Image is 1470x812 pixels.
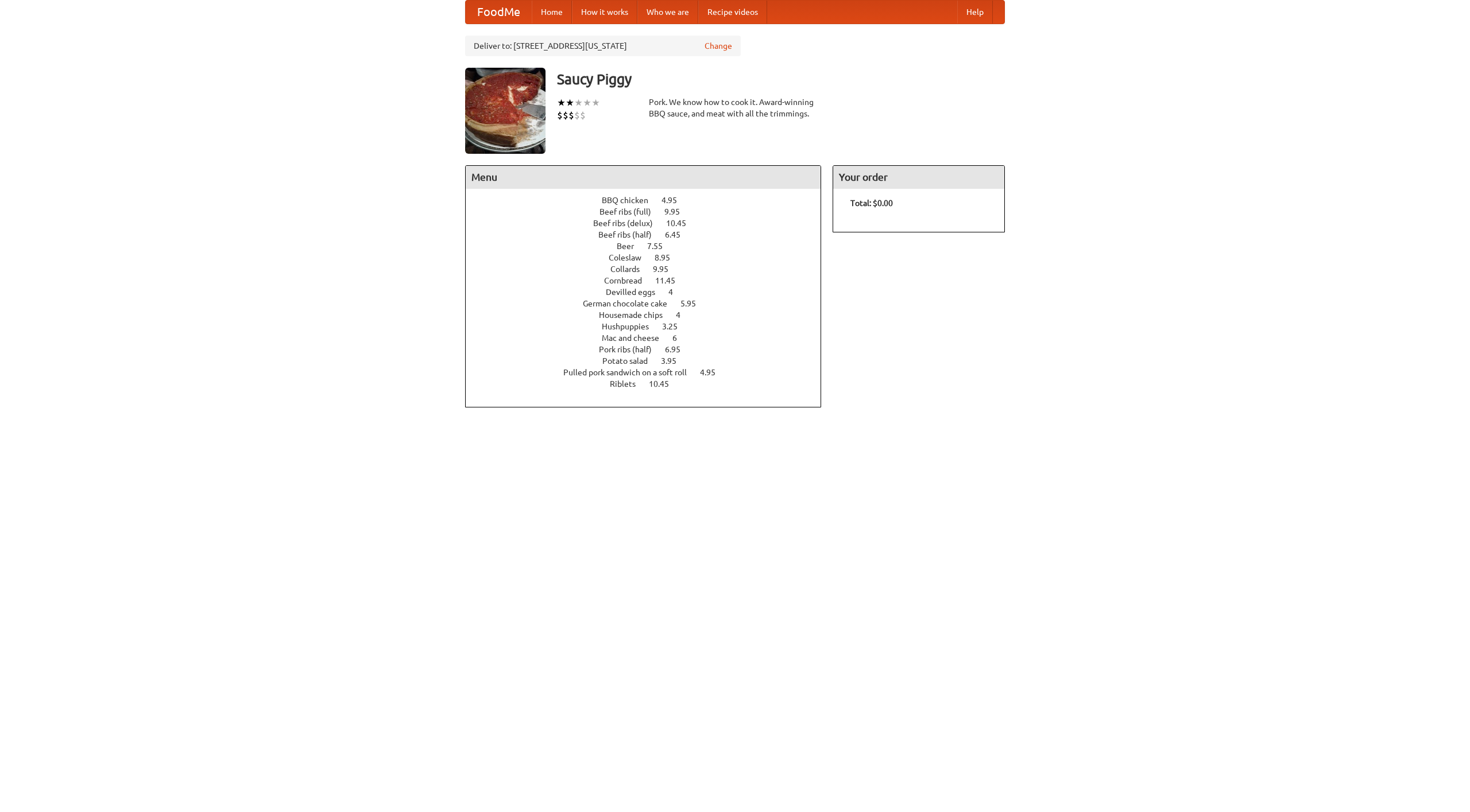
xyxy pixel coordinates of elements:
li: ★ [591,96,600,109]
span: 10.45 [666,219,698,228]
li: ★ [566,96,574,109]
span: Mac and cheese [602,333,671,343]
span: Beef ribs (full) [599,207,663,216]
span: Hushpuppies [602,322,660,331]
li: $ [568,109,574,122]
a: Home [532,1,572,24]
li: $ [563,109,568,122]
a: Change [705,40,732,52]
span: 4 [668,287,684,297]
li: ★ [574,96,583,109]
li: $ [574,109,580,122]
span: 11.45 [655,276,687,285]
a: Beef ribs (half) 6.45 [598,230,702,239]
span: Collards [610,265,651,274]
span: 9.95 [664,207,691,216]
a: Cornbread 11.45 [604,276,697,285]
h4: Menu [466,166,821,189]
span: Devilled eggs [606,287,667,297]
span: Pulled pork sandwich on a soft roll [563,368,698,377]
a: Help [957,1,993,24]
a: Riblets 10.45 [610,379,690,388]
a: Pulled pork sandwich on a soft roll 4.95 [563,368,737,377]
span: BBQ chicken [602,196,660,205]
img: angular.jpg [465,68,546,154]
a: Potato salad 3.95 [602,356,698,366]
span: Coleslaw [609,253,653,262]
a: How it works [572,1,637,24]
div: Deliver to: [STREET_ADDRESS][US_STATE] [465,36,741,56]
span: 3.95 [661,356,688,366]
h4: Your order [833,166,1004,189]
a: Coleslaw 8.95 [609,253,691,262]
a: FoodMe [466,1,532,24]
a: German chocolate cake 5.95 [583,299,717,308]
a: Who we are [637,1,698,24]
li: $ [557,109,563,122]
span: 7.55 [647,242,674,251]
span: Beer [617,242,645,251]
span: Beef ribs (delux) [593,219,664,228]
div: Pork. We know how to cook it. Award-winning BBQ sauce, and meat with all the trimmings. [649,96,821,119]
span: Potato salad [602,356,659,366]
a: Beef ribs (delux) 10.45 [593,219,707,228]
span: 8.95 [655,253,682,262]
span: 6 [672,333,688,343]
a: Pork ribs (half) 6.95 [599,345,702,354]
span: 5.95 [680,299,707,308]
span: 4 [676,310,692,320]
span: 6.45 [665,230,692,239]
span: Cornbread [604,276,653,285]
a: Hushpuppies 3.25 [602,322,699,331]
span: Beef ribs (half) [598,230,663,239]
a: Devilled eggs 4 [606,287,694,297]
span: 6.95 [665,345,692,354]
span: 10.45 [649,379,680,388]
a: Housemade chips 4 [599,310,702,320]
span: 4.95 [700,368,727,377]
li: $ [580,109,586,122]
span: 3.25 [662,322,689,331]
b: Total: $0.00 [850,199,893,208]
span: German chocolate cake [583,299,679,308]
li: ★ [583,96,591,109]
a: BBQ chicken 4.95 [602,196,698,205]
li: ★ [557,96,566,109]
span: 9.95 [653,265,680,274]
a: Collards 9.95 [610,265,690,274]
a: Mac and cheese 6 [602,333,698,343]
span: Riblets [610,379,647,388]
span: Pork ribs (half) [599,345,663,354]
a: Recipe videos [698,1,767,24]
span: 4.95 [661,196,688,205]
a: Beef ribs (full) 9.95 [599,207,701,216]
span: Housemade chips [599,310,674,320]
h3: Saucy Piggy [557,68,1005,91]
a: Beer 7.55 [617,242,684,251]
